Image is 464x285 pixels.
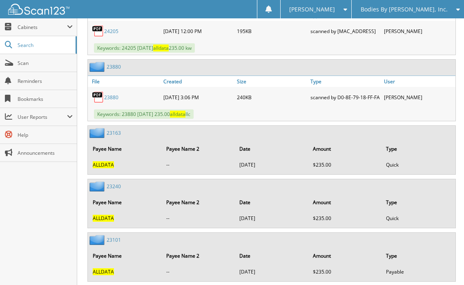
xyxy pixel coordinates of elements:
th: Payee Name [89,247,161,264]
a: 23240 [107,183,121,190]
div: 195KB [235,23,308,39]
div: [DATE] 12:00 PM [161,23,235,39]
a: 23101 [107,236,121,243]
span: ALLDATA [93,215,114,222]
th: Type [382,194,455,211]
th: Payee Name 2 [162,247,235,264]
span: User Reports [18,114,67,120]
img: scan123-logo-white.svg [8,4,69,15]
td: Payable [382,265,455,278]
div: scanned by [MAC_ADDRESS] [308,23,382,39]
th: Date [235,140,308,157]
th: Payee Name 2 [162,140,235,157]
img: PDF.png [92,25,104,37]
span: [PERSON_NAME] [289,7,335,12]
a: Type [308,76,382,87]
a: File [88,76,161,87]
td: [DATE] [235,265,308,278]
th: Date [235,247,308,264]
th: Amount [309,194,381,211]
div: [PERSON_NAME] [382,89,455,105]
div: [PERSON_NAME] [382,23,455,39]
a: 23880 [107,63,121,70]
span: alldata [153,45,169,51]
td: $235.00 [309,265,381,278]
td: [DATE] [235,212,308,225]
td: Quick [382,212,455,225]
td: [DATE] [235,158,308,171]
div: [DATE] 3:06 PM [161,89,235,105]
a: Created [161,76,235,87]
span: Help [18,131,73,138]
span: Cabinets [18,24,67,31]
td: -- [162,158,235,171]
th: Amount [309,247,381,264]
div: scanned by D0-8E-79-18-FF-FA [308,89,382,105]
span: Announcements [18,149,73,156]
th: Payee Name [89,194,161,211]
span: Search [18,42,71,49]
span: Scan [18,60,73,67]
span: Reminders [18,78,73,85]
iframe: Chat Widget [423,246,464,285]
th: Payee Name 2 [162,194,235,211]
th: Type [382,247,455,264]
span: alldata [170,111,185,118]
a: Size [235,76,308,87]
img: folder2.png [89,128,107,138]
a: User [382,76,455,87]
th: Amount [309,140,381,157]
span: Keywords: 24205 [DATE] 235.00 kw [94,43,195,53]
th: Payee Name [89,140,161,157]
img: folder2.png [89,62,107,72]
span: Keywords: 23880 [DATE] 235.00 llc [94,109,194,119]
a: 23880 [104,94,118,101]
div: 240KB [235,89,308,105]
span: ALLDATA [93,268,114,275]
td: $235.00 [309,212,381,225]
span: ALLDATA [93,161,114,168]
td: Quick [382,158,455,171]
td: -- [162,212,235,225]
a: 24205 [104,28,118,35]
img: PDF.png [92,91,104,103]
th: Date [235,194,308,211]
span: Bodies By [PERSON_NAME], Inc. [361,7,448,12]
span: Bookmarks [18,96,73,102]
th: Type [382,140,455,157]
td: -- [162,265,235,278]
td: $235.00 [309,158,381,171]
img: folder2.png [89,235,107,245]
a: 23163 [107,129,121,136]
img: folder2.png [89,181,107,191]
